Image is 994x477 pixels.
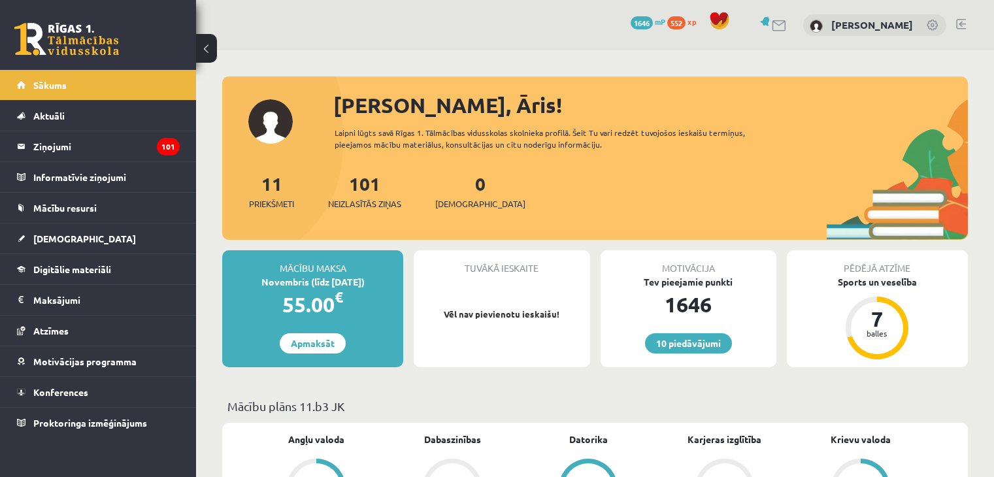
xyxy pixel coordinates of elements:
span: 1646 [631,16,653,29]
span: mP [655,16,665,27]
legend: Informatīvie ziņojumi [33,162,180,192]
a: Digitālie materiāli [17,254,180,284]
a: 10 piedāvājumi [645,333,732,354]
span: Digitālie materiāli [33,263,111,275]
a: Maksājumi [17,285,180,315]
a: Sports un veselība 7 balles [787,275,968,361]
span: Proktoringa izmēģinājums [33,417,147,429]
a: Angļu valoda [288,433,344,446]
span: [DEMOGRAPHIC_DATA] [33,233,136,244]
a: 552 xp [667,16,703,27]
span: 552 [667,16,686,29]
div: Novembris (līdz [DATE]) [222,275,403,289]
div: Pēdējā atzīme [787,250,968,275]
span: Aktuāli [33,110,65,122]
span: Motivācijas programma [33,355,137,367]
a: Informatīvie ziņojumi [17,162,180,192]
a: Rīgas 1. Tālmācības vidusskola [14,23,119,56]
div: Tev pieejamie punkti [601,275,776,289]
legend: Ziņojumi [33,131,180,161]
a: 101Neizlasītās ziņas [328,172,401,210]
span: Mācību resursi [33,202,97,214]
a: Mācību resursi [17,193,180,223]
div: 1646 [601,289,776,320]
div: Sports un veselība [787,275,968,289]
a: Karjeras izglītība [688,433,761,446]
a: Dabaszinības [424,433,481,446]
div: 55.00 [222,289,403,320]
i: 101 [157,138,180,156]
a: Konferences [17,377,180,407]
span: Priekšmeti [249,197,294,210]
div: Mācību maksa [222,250,403,275]
a: Aktuāli [17,101,180,131]
img: Āris Voronovs [810,20,823,33]
div: Motivācija [601,250,776,275]
a: Krievu valoda [831,433,891,446]
span: Atzīmes [33,325,69,337]
span: Neizlasītās ziņas [328,197,401,210]
a: 1646 mP [631,16,665,27]
div: balles [857,329,897,337]
span: xp [688,16,696,27]
div: Tuvākā ieskaite [414,250,589,275]
div: 7 [857,308,897,329]
div: Laipni lūgts savā Rīgas 1. Tālmācības vidusskolas skolnieka profilā. Šeit Tu vari redzēt tuvojošo... [335,127,782,150]
a: Motivācijas programma [17,346,180,376]
a: Apmaksāt [280,333,346,354]
span: € [335,288,343,306]
a: 0[DEMOGRAPHIC_DATA] [435,172,525,210]
a: [DEMOGRAPHIC_DATA] [17,223,180,254]
p: Mācību plāns 11.b3 JK [227,397,963,415]
p: Vēl nav pievienotu ieskaišu! [420,308,583,321]
a: Proktoringa izmēģinājums [17,408,180,438]
span: Sākums [33,79,67,91]
span: [DEMOGRAPHIC_DATA] [435,197,525,210]
a: Datorika [569,433,608,446]
legend: Maksājumi [33,285,180,315]
a: Sākums [17,70,180,100]
a: 11Priekšmeti [249,172,294,210]
div: [PERSON_NAME], Āris! [333,90,968,121]
a: Atzīmes [17,316,180,346]
a: [PERSON_NAME] [831,18,913,31]
span: Konferences [33,386,88,398]
a: Ziņojumi101 [17,131,180,161]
